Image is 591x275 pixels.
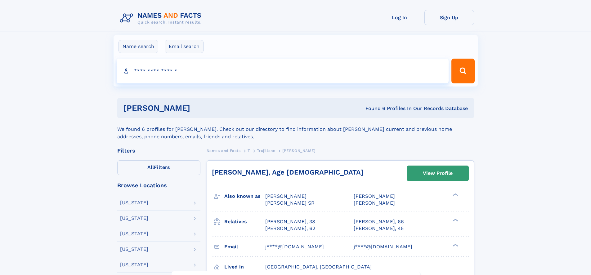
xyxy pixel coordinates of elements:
[224,191,265,202] h3: Also known as
[117,118,474,140] div: We found 6 profiles for [PERSON_NAME]. Check out our directory to find information about [PERSON_...
[207,147,241,154] a: Names and Facts
[354,193,395,199] span: [PERSON_NAME]
[424,10,474,25] a: Sign Up
[265,193,307,199] span: [PERSON_NAME]
[278,105,468,112] div: Found 6 Profiles In Our Records Database
[117,148,200,153] div: Filters
[119,40,158,53] label: Name search
[257,149,275,153] span: Trujillano
[120,231,148,236] div: [US_STATE]
[224,262,265,272] h3: Lived in
[120,247,148,252] div: [US_STATE]
[354,200,395,206] span: [PERSON_NAME]
[224,242,265,252] h3: Email
[354,218,404,225] a: [PERSON_NAME], 66
[451,218,459,222] div: ❯
[257,147,275,154] a: Trujillano
[248,149,250,153] span: T
[248,147,250,154] a: T
[451,193,459,197] div: ❯
[123,104,278,112] h1: [PERSON_NAME]
[212,168,363,176] a: [PERSON_NAME], Age [DEMOGRAPHIC_DATA]
[265,218,315,225] a: [PERSON_NAME], 38
[451,243,459,247] div: ❯
[282,149,316,153] span: [PERSON_NAME]
[354,225,404,232] a: [PERSON_NAME], 45
[224,216,265,227] h3: Relatives
[265,200,315,206] span: [PERSON_NAME] SR
[120,200,148,205] div: [US_STATE]
[117,59,449,83] input: search input
[117,10,207,27] img: Logo Names and Facts
[407,166,468,181] a: View Profile
[120,216,148,221] div: [US_STATE]
[375,10,424,25] a: Log In
[120,262,148,267] div: [US_STATE]
[265,225,315,232] a: [PERSON_NAME], 62
[147,164,154,170] span: All
[165,40,204,53] label: Email search
[451,59,474,83] button: Search Button
[117,183,200,188] div: Browse Locations
[423,166,453,180] div: View Profile
[265,264,372,270] span: [GEOGRAPHIC_DATA], [GEOGRAPHIC_DATA]
[117,160,200,175] label: Filters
